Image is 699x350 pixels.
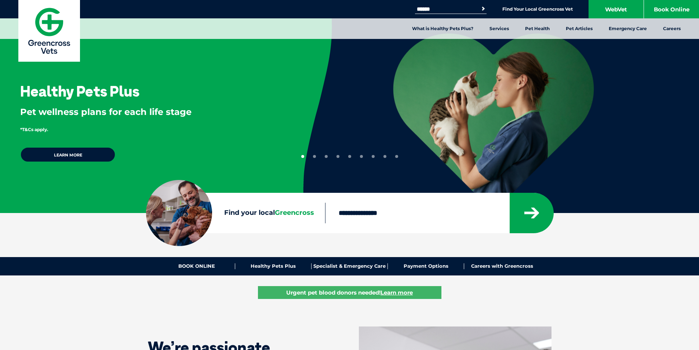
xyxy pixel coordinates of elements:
[481,18,517,39] a: Services
[372,155,375,158] button: 7 of 9
[159,263,235,269] a: BOOK ONLINE
[558,18,601,39] a: Pet Articles
[655,18,689,39] a: Careers
[395,155,398,158] button: 9 of 9
[20,127,48,132] span: *T&Cs apply.
[502,6,573,12] a: Find Your Local Greencross Vet
[381,289,413,296] u: Learn more
[313,155,316,158] button: 2 of 9
[235,263,312,269] a: Healthy Pets Plus
[336,155,339,158] button: 4 of 9
[20,106,279,118] p: Pet wellness plans for each life stage
[275,209,314,217] span: Greencross
[360,155,363,158] button: 6 of 9
[517,18,558,39] a: Pet Health
[404,18,481,39] a: What is Healthy Pets Plus?
[325,155,328,158] button: 3 of 9
[146,208,325,219] label: Find your local
[20,84,139,98] h3: Healthy Pets Plus
[20,147,116,162] a: Learn more
[312,263,388,269] a: Specialist & Emergency Care
[383,155,386,158] button: 8 of 9
[301,155,304,158] button: 1 of 9
[388,263,464,269] a: Payment Options
[348,155,351,158] button: 5 of 9
[464,263,540,269] a: Careers with Greencross
[258,286,441,299] a: Urgent pet blood donors needed!Learn more
[480,5,487,12] button: Search
[601,18,655,39] a: Emergency Care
